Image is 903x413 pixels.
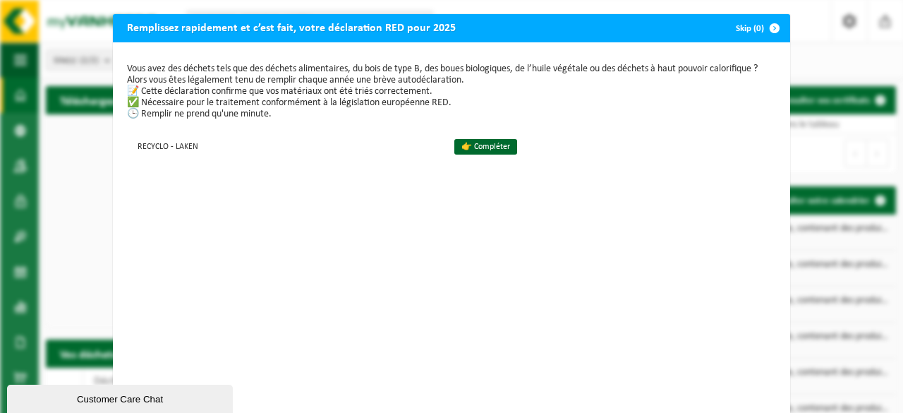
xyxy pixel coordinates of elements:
h2: Remplissez rapidement et c’est fait, votre déclaration RED pour 2025 [113,14,470,41]
button: Skip (0) [725,14,789,42]
p: Vous avez des déchets tels que des déchets alimentaires, du bois de type B, des boues biologiques... [127,64,776,120]
iframe: chat widget [7,382,236,413]
a: 👉 Compléter [454,139,517,155]
td: RECYCLO - LAKEN [127,134,442,157]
